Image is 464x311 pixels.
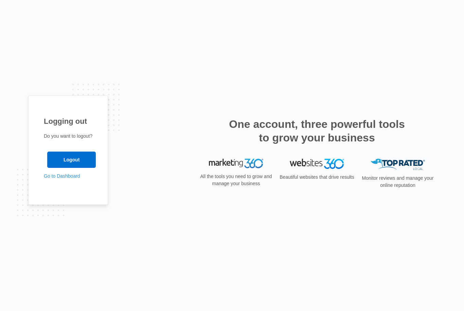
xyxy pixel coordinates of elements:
[47,152,96,168] input: Logout
[371,159,425,170] img: Top Rated Local
[198,173,274,187] p: All the tools you need to grow and manage your business
[290,159,344,169] img: Websites 360
[44,116,92,127] h1: Logging out
[209,159,263,168] img: Marketing 360
[360,175,436,189] p: Monitor reviews and manage your online reputation
[44,173,80,179] a: Go to Dashboard
[279,174,355,181] p: Beautiful websites that drive results
[44,133,92,140] p: Do you want to logout?
[227,117,407,144] h2: One account, three powerful tools to grow your business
